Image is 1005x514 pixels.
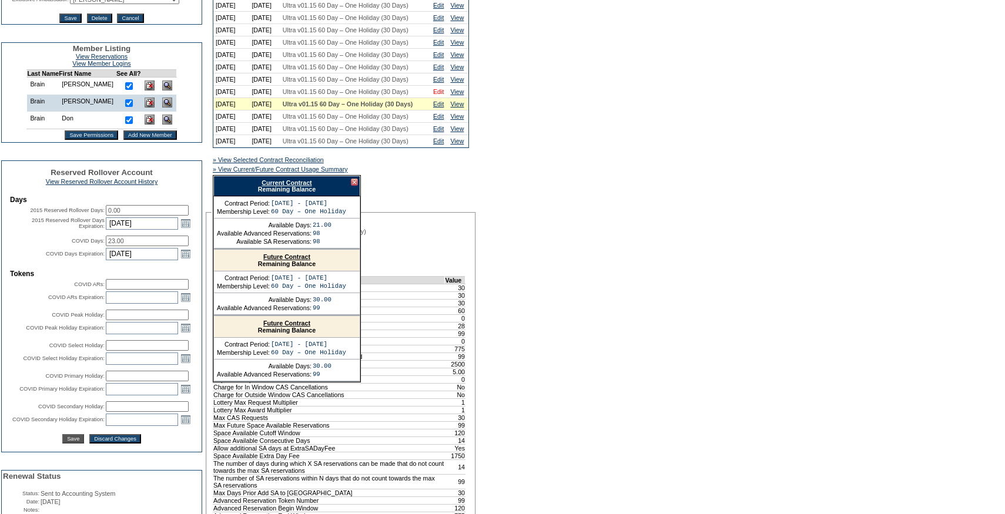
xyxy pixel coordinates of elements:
[450,76,464,83] a: View
[59,14,81,23] input: Save
[445,459,465,474] td: 14
[313,221,331,229] td: 21.00
[217,304,311,311] td: Available Advanced Reservations:
[213,436,445,444] td: Space Available Consecutive Days
[217,238,311,245] td: Available SA Reservations:
[213,444,445,452] td: Allow additional SA days at ExtraSADayFee
[12,416,105,422] label: COVID Secondary Holiday Expiration:
[450,137,464,145] a: View
[217,341,270,348] td: Contract Period:
[445,330,465,337] td: 99
[59,112,116,129] td: Don
[179,291,192,304] a: Open the calendar popup.
[145,98,155,107] img: Delete
[445,307,465,314] td: 60
[26,325,105,331] label: COVID Peak Holiday Expiration:
[263,320,310,327] a: Future Contract
[27,95,59,112] td: Brain
[52,312,105,318] label: COVID Peak Holiday:
[217,371,311,378] td: Available Advanced Reservations:
[41,498,61,505] span: [DATE]
[313,230,331,237] td: 98
[249,36,280,49] td: [DATE]
[145,115,155,125] img: Delete
[445,489,465,496] td: 30
[283,113,408,120] span: Ultra v01.15 60 Day – One Holiday (30 Days)
[213,123,249,135] td: [DATE]
[32,217,105,229] label: 2015 Reserved Rollover Days Expiration:
[72,60,130,67] a: View Member Logins
[214,250,360,271] div: Remaining Balance
[445,291,465,299] td: 30
[433,100,444,107] a: Edit
[271,283,346,290] td: 60 Day – One Holiday
[123,130,177,140] input: Add New Member
[450,14,464,21] a: View
[433,113,444,120] a: Edit
[213,166,348,173] a: » View Current/Future Contract Usage Summary
[450,51,464,58] a: View
[249,110,280,123] td: [DATE]
[271,200,346,207] td: [DATE] - [DATE]
[213,86,249,98] td: [DATE]
[450,39,464,46] a: View
[445,504,465,512] td: 120
[59,78,116,95] td: [PERSON_NAME]
[46,178,158,185] a: View Reserved Rollover Account History
[271,274,346,281] td: [DATE] - [DATE]
[283,51,408,58] span: Ultra v01.15 60 Day – One Holiday (30 Days)
[62,434,84,444] input: Save
[213,110,249,123] td: [DATE]
[445,444,465,452] td: Yes
[59,95,116,112] td: [PERSON_NAME]
[59,70,116,78] td: First Name
[445,360,465,368] td: 2500
[249,73,280,86] td: [DATE]
[213,24,249,36] td: [DATE]
[445,375,465,383] td: 0
[73,44,131,53] span: Member Listing
[283,100,413,107] span: Ultra v01.15 60 Day – One Holiday (30 Days)
[313,238,331,245] td: 98
[283,26,408,33] span: Ultra v01.15 60 Day – One Holiday (30 Days)
[76,53,128,60] a: View Reservations
[74,281,105,287] label: COVID ARs:
[3,472,61,481] span: Renewal Status
[433,88,444,95] a: Edit
[313,296,331,303] td: 30.00
[117,14,143,23] input: Cancel
[27,70,59,78] td: Last Name
[162,80,172,90] img: View Dashboard
[433,63,444,70] a: Edit
[217,200,270,207] td: Contract Period:
[217,283,270,290] td: Membership Level:
[30,207,105,213] label: 2015 Reserved Rollover Days:
[27,112,59,129] td: Brain
[179,321,192,334] a: Open the calendar popup.
[283,2,408,9] span: Ultra v01.15 60 Day – One Holiday (30 Days)
[10,270,193,278] td: Tokens
[445,398,465,406] td: 1
[313,362,331,369] td: 30.00
[313,371,331,378] td: 99
[213,496,445,504] td: Advanced Reservation Token Number
[162,98,172,107] img: View Dashboard
[213,398,445,406] td: Lottery Max Request Multiplier
[445,474,465,489] td: 99
[271,341,346,348] td: [DATE] - [DATE]
[213,452,445,459] td: Space Available Extra Day Fee
[450,26,464,33] a: View
[445,436,465,444] td: 14
[445,383,465,391] td: No
[46,251,105,257] label: COVID Days Expiration:
[262,179,311,186] a: Current Contract
[213,12,249,24] td: [DATE]
[450,100,464,107] a: View
[445,452,465,459] td: 1750
[433,14,444,21] a: Edit
[249,98,280,110] td: [DATE]
[445,496,465,504] td: 99
[179,217,192,230] a: Open the calendar popup.
[445,429,465,436] td: 120
[48,294,105,300] label: COVID ARs Expiration:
